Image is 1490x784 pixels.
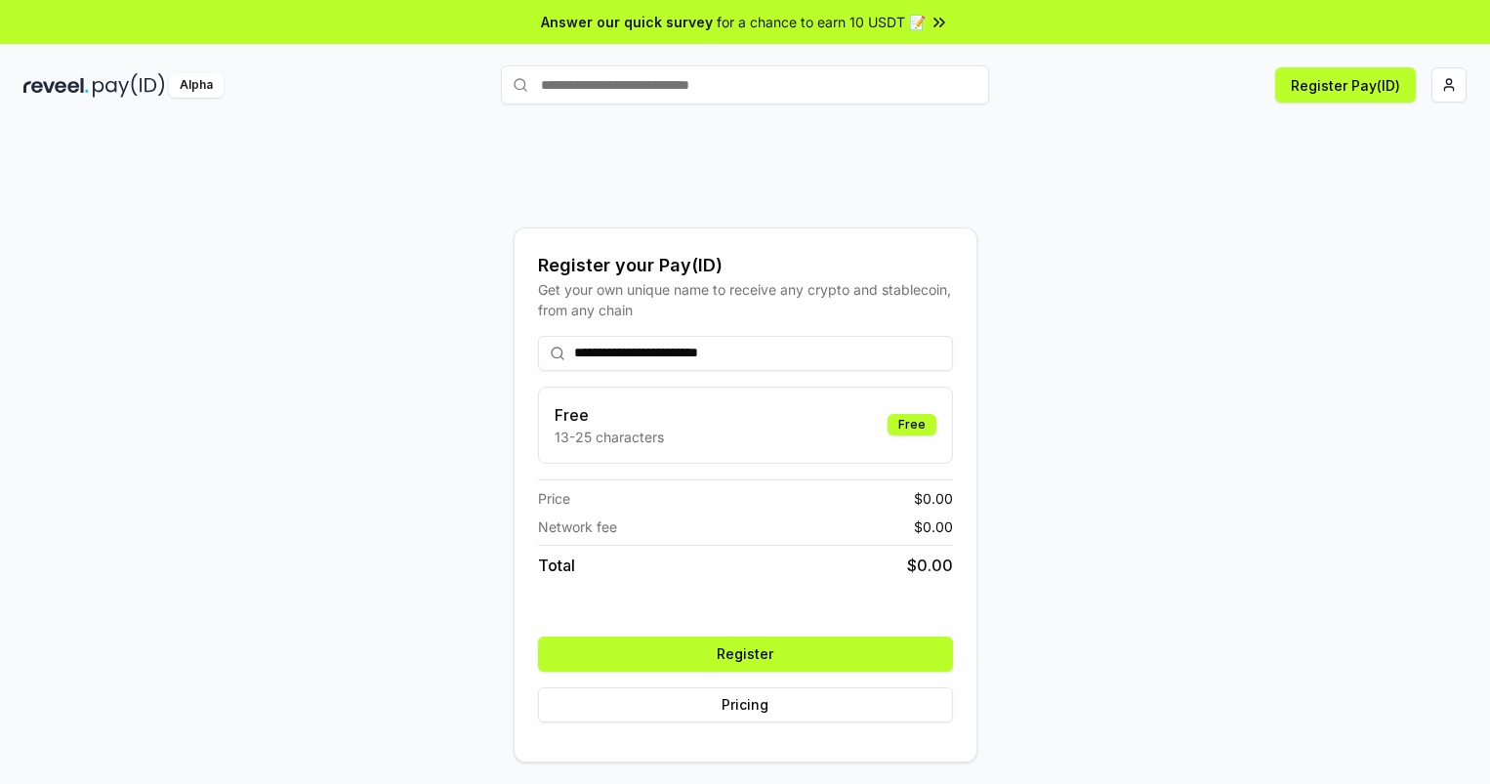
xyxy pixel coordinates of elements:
[538,488,570,509] span: Price
[717,12,926,32] span: for a chance to earn 10 USDT 📝
[538,516,617,537] span: Network fee
[541,12,713,32] span: Answer our quick survey
[555,427,664,447] p: 13-25 characters
[888,414,936,435] div: Free
[169,73,224,98] div: Alpha
[1275,67,1416,103] button: Register Pay(ID)
[538,554,575,577] span: Total
[93,73,165,98] img: pay_id
[555,403,664,427] h3: Free
[23,73,89,98] img: reveel_dark
[538,637,953,672] button: Register
[538,252,953,279] div: Register your Pay(ID)
[914,488,953,509] span: $ 0.00
[907,554,953,577] span: $ 0.00
[538,279,953,320] div: Get your own unique name to receive any crypto and stablecoin, from any chain
[538,687,953,722] button: Pricing
[914,516,953,537] span: $ 0.00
